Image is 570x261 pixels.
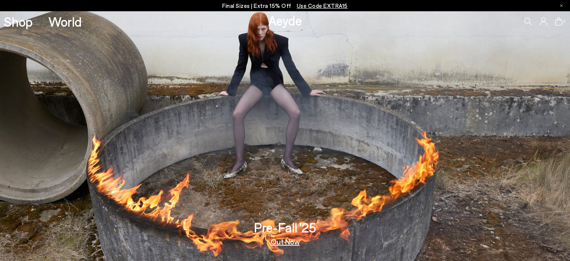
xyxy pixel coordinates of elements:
[555,17,563,26] a: 0
[48,15,82,28] a: World
[268,12,302,28] a: Aeyde
[222,1,348,11] p: Final Sizes | Extra 15% Off
[4,15,33,28] a: Shop
[254,221,316,234] h3: Pre-Fall '25
[563,20,566,24] span: 0
[271,238,300,245] a: Out Now
[297,2,348,9] span: Navigate to /collections/ss25-final-sizes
